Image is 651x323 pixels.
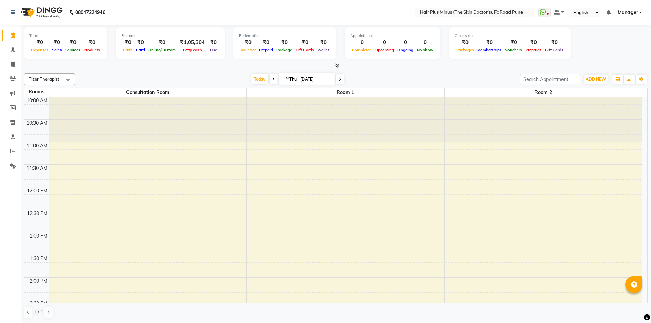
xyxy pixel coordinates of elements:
span: Products [82,48,102,52]
span: Room 1 [247,88,444,97]
span: Memberships [476,48,503,52]
div: ₹0 [503,39,524,46]
div: Appointment [350,33,435,39]
div: Other sales [455,33,565,39]
span: No show [415,48,435,52]
span: Prepaids [524,48,543,52]
span: Thu [284,77,298,82]
div: 2:30 PM [28,300,49,307]
div: ₹0 [257,39,275,46]
span: 1 / 1 [33,309,43,316]
span: Card [134,48,147,52]
span: Upcoming [374,48,396,52]
div: Finance [121,33,219,39]
div: ₹0 [524,39,543,46]
span: Packages [455,48,476,52]
span: Voucher [239,48,257,52]
div: 12:30 PM [26,210,49,217]
div: 0 [415,39,435,46]
div: 2:00 PM [28,278,49,285]
span: Online/Custom [147,48,177,52]
span: Gift Cards [294,48,316,52]
span: Prepaid [257,48,275,52]
span: Gift Cards [543,48,565,52]
div: ₹0 [207,39,219,46]
div: 0 [350,39,374,46]
span: Cash [121,48,134,52]
span: Manager [618,9,638,16]
div: ₹0 [316,39,331,46]
span: Package [275,48,294,52]
div: ₹0 [543,39,565,46]
div: ₹1,05,304 [177,39,207,46]
div: ₹0 [134,39,147,46]
div: 11:30 AM [25,165,49,172]
div: ₹0 [50,39,64,46]
div: ₹0 [121,39,134,46]
div: 1:30 PM [28,255,49,262]
b: 08047224946 [75,3,105,22]
div: 11:00 AM [25,142,49,149]
span: Wallet [316,48,331,52]
div: Rooms [24,88,49,95]
div: 1:00 PM [28,232,49,240]
span: Services [64,48,82,52]
span: Filter Therapist [28,76,59,82]
div: 0 [396,39,415,46]
div: ₹0 [455,39,476,46]
div: ₹0 [29,39,50,46]
div: 12:00 PM [26,187,49,194]
div: Total [29,33,102,39]
div: ₹0 [239,39,257,46]
div: ₹0 [476,39,503,46]
div: ₹0 [147,39,177,46]
button: ADD NEW [584,75,608,84]
img: logo [17,3,64,22]
span: Room 2 [445,88,642,97]
span: Ongoing [396,48,415,52]
span: ADD NEW [586,77,606,82]
div: ₹0 [64,39,82,46]
div: 0 [374,39,396,46]
div: 10:00 AM [25,97,49,104]
span: Due [208,48,219,52]
div: ₹0 [275,39,294,46]
div: Redemption [239,33,331,39]
span: Vouchers [503,48,524,52]
div: 10:30 AM [25,120,49,127]
span: Today [251,74,268,84]
span: Completed [350,48,374,52]
div: ₹0 [82,39,102,46]
span: Sales [50,48,64,52]
span: Consultation Room [49,88,247,97]
span: Expenses [29,48,50,52]
div: ₹0 [294,39,316,46]
input: 2025-09-04 [298,74,333,84]
span: Petty cash [181,48,204,52]
input: Search Appointment [520,74,580,84]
